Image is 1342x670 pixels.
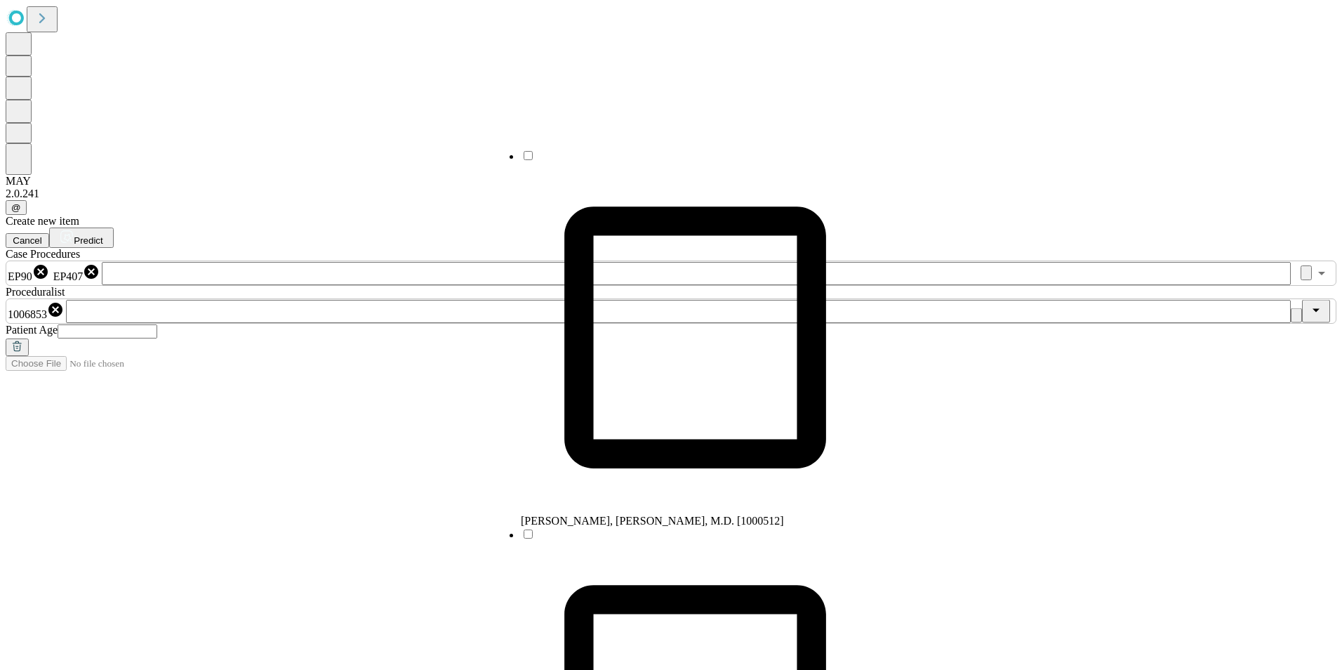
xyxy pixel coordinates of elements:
button: @ [6,200,27,215]
button: Predict [49,228,114,248]
div: EP90 [8,263,49,283]
span: Patient Age [6,324,58,336]
span: [PERSON_NAME], [PERSON_NAME], M.D. [1000512] [521,515,784,527]
button: Cancel [6,233,49,248]
button: Clear [1291,308,1302,323]
button: Close [1302,300,1330,323]
div: MAY [6,175,1336,188]
div: 2.0.241 [6,188,1336,200]
button: Open [1312,263,1331,283]
span: EP90 [8,270,32,282]
span: Predict [74,235,102,246]
div: EP407 [53,263,100,283]
span: EP407 [53,270,84,282]
div: 1006853 [8,301,64,321]
span: Create new item [6,215,79,227]
span: @ [11,202,21,213]
span: Cancel [13,235,42,246]
span: 1006853 [8,308,47,320]
button: Clear [1301,265,1312,280]
span: Proceduralist [6,286,65,298]
span: Scheduled Procedure [6,248,80,260]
